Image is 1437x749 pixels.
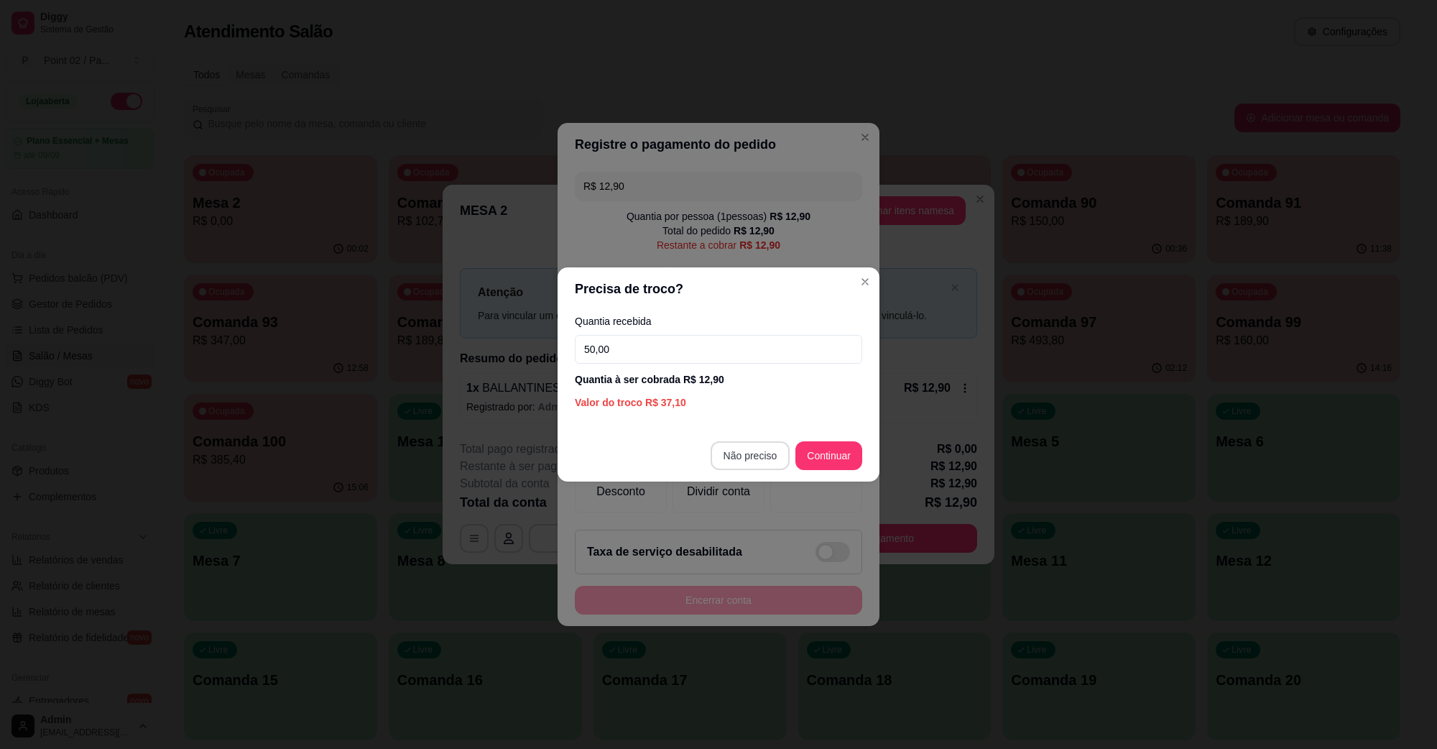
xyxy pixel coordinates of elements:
button: Continuar [795,441,862,470]
div: Valor do troco R$ 37,10 [575,395,862,410]
header: Precisa de troco? [558,267,879,311]
button: Não preciso [711,441,790,470]
button: Close [854,270,877,293]
div: Quantia à ser cobrada R$ 12,90 [575,372,862,387]
label: Quantia recebida [575,316,862,326]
